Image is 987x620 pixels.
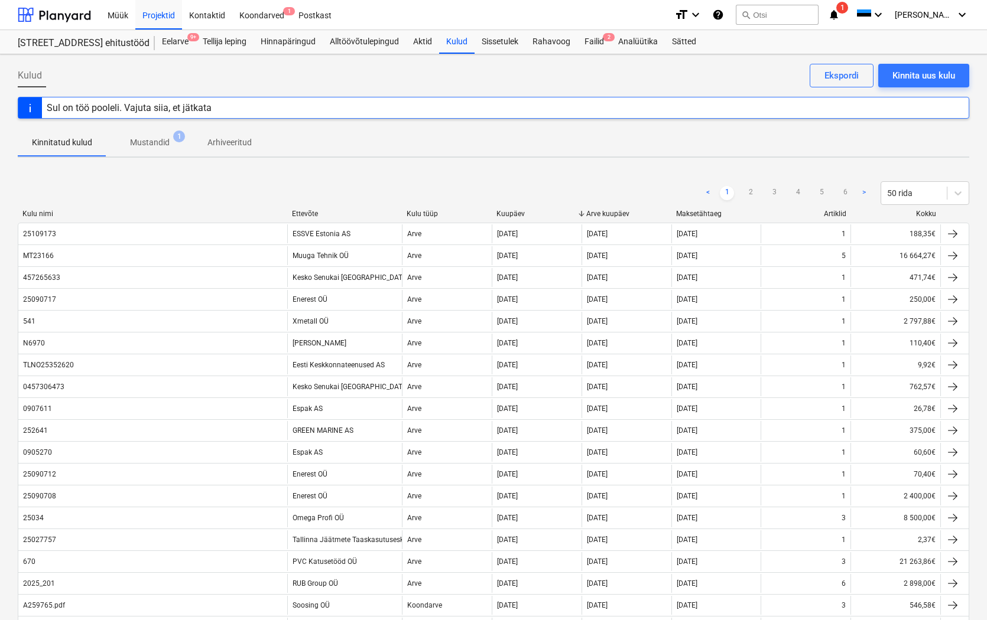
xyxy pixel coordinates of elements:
span: 1 [173,130,185,142]
div: 1 [842,404,846,413]
div: Arve [407,536,421,544]
div: [DATE] [677,252,697,260]
div: 1 [842,383,846,391]
div: [DATE] [677,404,697,413]
div: 1 [842,492,846,500]
button: Ekspordi [810,64,874,87]
div: Arve [407,514,421,522]
div: [DATE] [497,404,518,413]
p: Arhiveeritud [207,136,252,149]
div: Arve [407,448,421,456]
p: Mustandid [130,136,170,149]
div: TLNO25352620 [23,361,74,369]
div: 546,58€ [850,596,940,615]
div: Arve [407,557,421,566]
div: Arve [407,230,421,238]
a: Page 5 [814,186,829,200]
div: 1 [842,470,846,478]
a: Tellija leping [196,30,254,54]
div: ESSVE Estonia AS [293,230,350,238]
div: PVC Katusetööd OÜ [293,557,357,566]
i: keyboard_arrow_down [689,8,703,22]
div: Artiklid [766,210,846,218]
div: 25034 [23,514,44,522]
a: Analüütika [611,30,665,54]
span: Kulud [18,68,42,83]
div: Maksetähtaeg [676,210,757,218]
div: 252641 [23,426,48,435]
div: [DATE] [497,492,518,500]
div: 1 [842,230,846,238]
div: 16 664,27€ [850,246,940,265]
div: Kinnita uus kulu [892,68,955,83]
div: [STREET_ADDRESS] ehitustööd [18,37,141,50]
div: Sätted [665,30,703,54]
i: keyboard_arrow_down [871,8,885,22]
div: [DATE] [497,317,518,325]
iframe: Chat Widget [928,563,987,620]
div: Kuupäev [496,210,577,218]
div: [DATE] [677,514,697,522]
a: Rahavoog [525,30,577,54]
div: Xmetall OÜ [293,317,329,325]
div: [DATE] [497,536,518,544]
div: [DATE] [497,426,518,435]
div: A259765.pdf [23,601,65,609]
a: Page 2 [744,186,758,200]
div: 25027757 [23,536,56,544]
div: Arve [407,361,421,369]
div: RUB Group OÜ [293,579,338,588]
div: [DATE] [497,557,518,566]
div: [DATE] [677,601,697,609]
div: [DATE] [677,295,697,304]
div: 60,60€ [850,443,940,462]
div: [DATE] [497,295,518,304]
a: Sissetulek [475,30,525,54]
div: 3 [842,514,846,522]
div: Kulu nimi [22,210,283,218]
span: 1 [836,2,848,14]
div: Arve [407,579,421,588]
div: [DATE] [587,448,608,456]
div: 670 [23,557,35,566]
div: Arve [407,383,421,391]
div: Eelarve [155,30,196,54]
div: Omega Profi OÜ [293,514,344,522]
div: [DATE] [587,557,608,566]
div: Eesti Keskkonnateenused AS [293,361,385,369]
a: Page 6 [838,186,852,200]
div: 762,57€ [850,377,940,396]
a: Page 1 is your current page [720,186,734,200]
div: Kesko Senukai [GEOGRAPHIC_DATA] AS [293,383,420,391]
div: [DATE] [587,295,608,304]
div: Arve [407,317,421,325]
a: Previous page [701,186,715,200]
i: format_size [674,8,689,22]
div: Arve kuupäev [586,210,667,218]
div: 2025_201 [23,579,55,588]
div: N6970 [23,339,45,347]
div: Arve [407,339,421,347]
div: [DATE] [677,536,697,544]
div: Failid [577,30,611,54]
div: 3 [842,601,846,609]
div: [DATE] [587,579,608,588]
div: 1 [842,361,846,369]
div: 541 [23,317,35,325]
div: [DATE] [587,470,608,478]
div: [DATE] [497,579,518,588]
div: [DATE] [587,514,608,522]
i: keyboard_arrow_down [955,8,969,22]
div: [DATE] [677,230,697,238]
div: 3 [842,557,846,566]
div: [DATE] [677,361,697,369]
div: [DATE] [677,273,697,282]
div: Alltöövõtulepingud [323,30,406,54]
div: [PERSON_NAME] [293,339,346,347]
div: Arve [407,492,421,500]
div: [DATE] [587,426,608,435]
div: 1 [842,426,846,435]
